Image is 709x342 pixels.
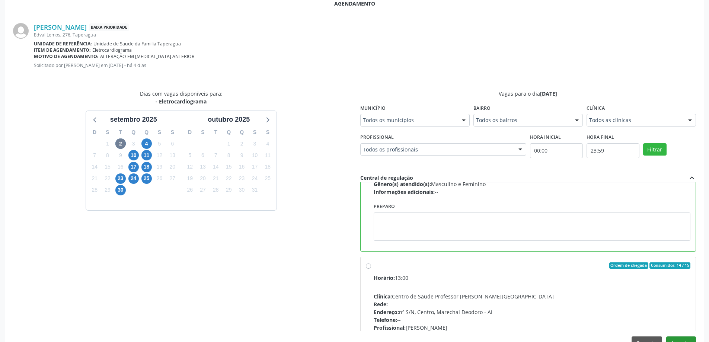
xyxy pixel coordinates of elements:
span: Profissional: [374,324,406,331]
div: S [101,127,114,138]
div: -- [374,316,691,324]
div: outubro 2025 [205,115,253,125]
span: quinta-feira, 25 de setembro de 2025 [141,173,152,184]
div: D [183,127,197,138]
span: sábado, 20 de setembro de 2025 [167,162,178,172]
span: domingo, 14 de setembro de 2025 [89,162,100,172]
span: quinta-feira, 9 de outubro de 2025 [237,150,247,160]
a: [PERSON_NAME] [34,23,87,31]
span: domingo, 28 de setembro de 2025 [89,185,100,195]
div: Central de regulação [360,174,413,182]
div: -- [374,188,691,196]
span: sábado, 27 de setembro de 2025 [167,173,178,184]
span: quarta-feira, 22 de outubro de 2025 [224,173,234,184]
span: quarta-feira, 10 de setembro de 2025 [128,150,139,160]
span: sexta-feira, 12 de setembro de 2025 [154,150,165,160]
div: Q [127,127,140,138]
label: Município [360,103,386,114]
span: terça-feira, 14 de outubro de 2025 [211,162,221,172]
span: sábado, 11 de outubro de 2025 [262,150,273,160]
span: quinta-feira, 11 de setembro de 2025 [141,150,152,160]
span: terça-feira, 28 de outubro de 2025 [211,185,221,195]
div: Dias com vagas disponíveis para: [140,90,223,105]
span: terça-feira, 30 de setembro de 2025 [115,185,126,195]
span: quinta-feira, 30 de outubro de 2025 [237,185,247,195]
div: -- [374,300,691,308]
span: Ordem de chegada [609,262,648,269]
span: sexta-feira, 10 de outubro de 2025 [249,150,260,160]
button: Filtrar [643,143,667,156]
span: quarta-feira, 8 de outubro de 2025 [224,150,234,160]
span: Informações adicionais: [374,188,435,195]
span: domingo, 21 de setembro de 2025 [89,173,100,184]
div: Masculino e Feminino [374,180,691,188]
span: sexta-feira, 5 de setembro de 2025 [154,138,165,149]
span: domingo, 26 de outubro de 2025 [185,185,195,195]
span: terça-feira, 2 de setembro de 2025 [115,138,126,149]
span: segunda-feira, 1 de setembro de 2025 [102,138,113,149]
span: Todos as clínicas [589,116,681,124]
span: Baixa Prioridade [89,23,129,31]
span: Consumidos: 14 / 15 [649,262,690,269]
div: [PERSON_NAME] [374,324,691,332]
span: quinta-feira, 4 de setembro de 2025 [141,138,152,149]
span: segunda-feira, 20 de outubro de 2025 [198,173,208,184]
span: quinta-feira, 18 de setembro de 2025 [141,162,152,172]
label: Clínica [587,103,605,114]
div: nº S/N, Centro, Marechal Deodoro - AL [374,308,691,316]
div: S [261,127,274,138]
div: Q [140,127,153,138]
span: quarta-feira, 17 de setembro de 2025 [128,162,139,172]
span: quinta-feira, 16 de outubro de 2025 [237,162,247,172]
span: domingo, 5 de outubro de 2025 [185,150,195,160]
span: sexta-feira, 26 de setembro de 2025 [154,173,165,184]
span: [DATE] [540,90,557,97]
span: segunda-feira, 22 de setembro de 2025 [102,173,113,184]
span: terça-feira, 7 de outubro de 2025 [211,150,221,160]
span: segunda-feira, 27 de outubro de 2025 [198,185,208,195]
span: segunda-feira, 29 de setembro de 2025 [102,185,113,195]
label: Preparo [374,201,395,212]
div: setembro 2025 [107,115,160,125]
span: Telefone: [374,316,397,323]
span: quinta-feira, 2 de outubro de 2025 [237,138,247,149]
div: S [248,127,261,138]
div: Vagas para o dia [360,90,696,98]
span: segunda-feira, 15 de setembro de 2025 [102,162,113,172]
span: sábado, 13 de setembro de 2025 [167,150,178,160]
span: quarta-feira, 1 de outubro de 2025 [224,138,234,149]
span: terça-feira, 16 de setembro de 2025 [115,162,126,172]
span: Rede: [374,301,388,308]
span: Unidade de Saude da Familia Taperagua [93,41,181,47]
div: 13:00 [374,274,691,282]
input: Selecione o horário [587,143,639,158]
span: quarta-feira, 3 de setembro de 2025 [128,138,139,149]
span: domingo, 12 de outubro de 2025 [185,162,195,172]
div: - Eletrocardiograma [140,98,223,105]
div: S [153,127,166,138]
span: Gênero(s) atendido(s): [374,180,431,188]
div: T [114,127,127,138]
span: Todos os municípios [363,116,454,124]
span: Todos os bairros [476,116,568,124]
b: Motivo de agendamento: [34,53,99,60]
span: sábado, 18 de outubro de 2025 [262,162,273,172]
div: S [197,127,210,138]
span: sexta-feira, 31 de outubro de 2025 [249,185,260,195]
span: sexta-feira, 24 de outubro de 2025 [249,173,260,184]
span: ALTERAÇÃO EM [MEDICAL_DATA] ANTERIOR [100,53,195,60]
span: sábado, 25 de outubro de 2025 [262,173,273,184]
div: S [166,127,179,138]
span: domingo, 7 de setembro de 2025 [89,150,100,160]
label: Hora inicial [530,132,561,143]
span: terça-feira, 9 de setembro de 2025 [115,150,126,160]
span: quarta-feira, 15 de outubro de 2025 [224,162,234,172]
div: D [88,127,101,138]
p: Solicitado por [PERSON_NAME] em [DATE] - há 4 dias [34,62,696,68]
label: Profissional [360,132,394,143]
span: sexta-feira, 19 de setembro de 2025 [154,162,165,172]
b: Item de agendamento: [34,47,91,53]
label: Hora final [587,132,614,143]
div: Q [235,127,248,138]
span: Clínica: [374,293,392,300]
